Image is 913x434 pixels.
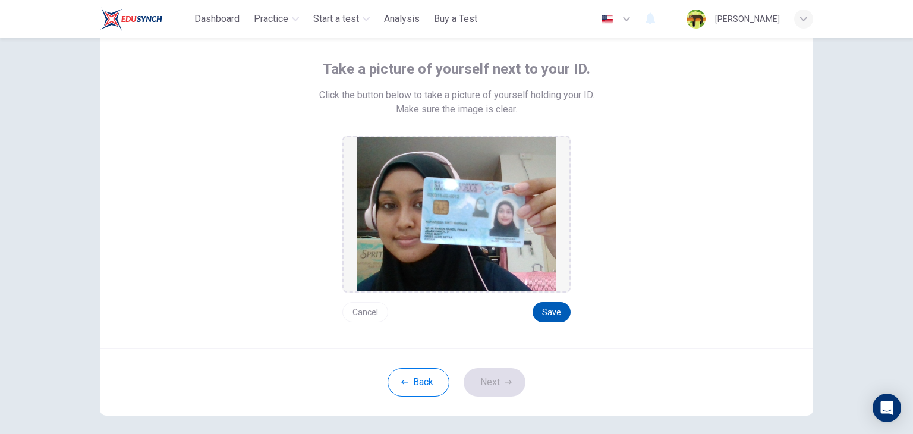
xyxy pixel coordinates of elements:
span: Buy a Test [434,12,477,26]
img: Profile picture [687,10,706,29]
button: Cancel [342,302,388,322]
button: Save [533,302,571,322]
button: Buy a Test [429,8,482,30]
span: Analysis [384,12,420,26]
span: Click the button below to take a picture of yourself holding your ID. [319,88,594,102]
button: Back [388,368,449,397]
div: Open Intercom Messenger [873,394,901,422]
a: ELTC logo [100,7,190,31]
div: [PERSON_NAME] [715,12,780,26]
img: en [600,15,615,24]
img: ELTC logo [100,7,162,31]
button: Start a test [308,8,374,30]
span: Dashboard [194,12,240,26]
img: preview screemshot [357,137,556,291]
span: Practice [254,12,288,26]
span: Take a picture of yourself next to your ID. [323,59,590,78]
span: Make sure the image is clear. [396,102,517,117]
button: Practice [249,8,304,30]
button: Analysis [379,8,424,30]
span: Start a test [313,12,359,26]
button: Dashboard [190,8,244,30]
